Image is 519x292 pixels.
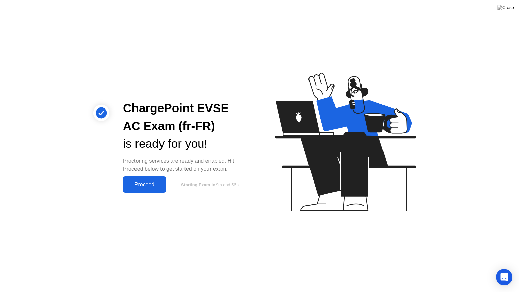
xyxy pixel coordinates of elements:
[123,176,166,193] button: Proceed
[123,157,249,173] div: Proctoring services are ready and enabled. Hit Proceed below to get started on your exam.
[123,135,249,153] div: is ready for you!
[497,5,514,10] img: Close
[125,181,164,188] div: Proceed
[169,178,249,191] button: Starting Exam in9m and 56s
[496,269,512,285] div: Open Intercom Messenger
[216,182,239,187] span: 9m and 56s
[123,99,249,135] div: ChargePoint EVSE AC Exam (fr-FR)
